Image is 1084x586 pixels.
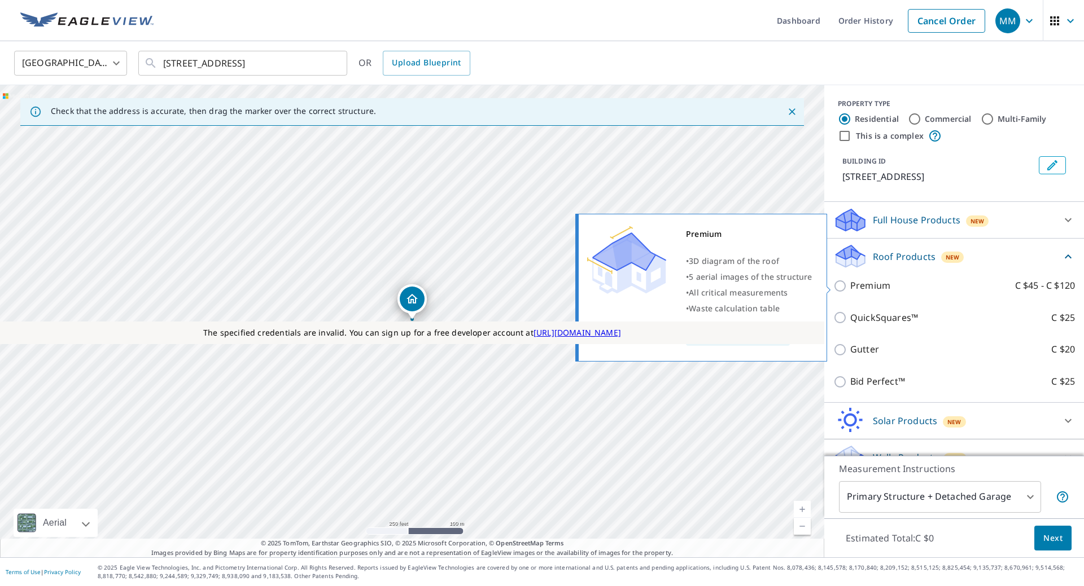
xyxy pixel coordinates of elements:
[855,113,899,125] label: Residential
[383,51,470,76] a: Upload Blueprint
[833,407,1075,434] div: Solar ProductsNew
[947,417,961,426] span: New
[850,279,890,293] p: Premium
[839,481,1041,513] div: Primary Structure + Detached Garage
[842,156,886,166] p: BUILDING ID
[261,539,564,548] span: © 2025 TomTom, Earthstar Geographics SIO, © 2025 Microsoft Corporation, ©
[392,56,461,70] span: Upload Blueprint
[1039,156,1066,174] button: Edit building 1
[545,539,564,547] a: Terms
[946,253,960,262] span: New
[850,374,905,389] p: Bid Perfect™
[908,9,985,33] a: Cancel Order
[6,569,81,575] p: |
[14,47,127,79] div: [GEOGRAPHIC_DATA]
[686,269,812,285] div: •
[587,226,666,294] img: Premium
[163,47,324,79] input: Search by address or latitude-longitude
[1051,374,1075,389] p: C $25
[850,311,918,325] p: QuickSquares™
[1051,311,1075,325] p: C $25
[40,509,70,537] div: Aerial
[833,243,1075,270] div: Roof ProductsNew
[785,104,799,119] button: Close
[833,206,1075,233] div: Full House ProductsNew
[1034,526,1072,551] button: Next
[686,253,812,269] div: •
[971,217,985,226] span: New
[838,99,1070,109] div: PROPERTY TYPE
[873,250,936,263] p: Roof Products
[842,170,1034,183] p: [STREET_ADDRESS]
[1015,279,1075,293] p: C $45 - C $120
[359,51,470,76] div: OR
[833,444,1075,471] div: Walls ProductsNew
[873,451,938,464] p: Walls Products
[14,509,98,537] div: Aerial
[686,226,812,242] div: Premium
[397,284,427,319] div: Dropped pin, building 1, Residential property, 3209 11th Ave Gulfport, MS 39501
[496,539,543,547] a: OpenStreetMap
[850,342,879,356] p: Gutter
[98,563,1078,580] p: © 2025 Eagle View Technologies, Inc. and Pictometry International Corp. All Rights Reserved. Repo...
[44,568,81,576] a: Privacy Policy
[689,271,812,282] span: 5 aerial images of the structure
[689,303,780,314] span: Waste calculation table
[1043,531,1063,545] span: Next
[794,518,811,535] a: Current Level 17, Zoom Out
[534,327,621,338] a: [URL][DOMAIN_NAME]
[839,462,1069,475] p: Measurement Instructions
[948,454,962,463] span: New
[1051,342,1075,356] p: C $20
[686,301,812,316] div: •
[794,501,811,518] a: Current Level 17, Zoom In
[925,113,972,125] label: Commercial
[6,568,41,576] a: Terms of Use
[856,130,924,142] label: This is a complex
[837,526,943,550] p: Estimated Total: C $0
[873,414,937,428] p: Solar Products
[689,255,779,266] span: 3D diagram of the roof
[20,12,154,29] img: EV Logo
[1056,490,1069,504] span: Your report will include the primary structure and a detached garage if one exists.
[873,213,960,227] p: Full House Products
[998,113,1047,125] label: Multi-Family
[995,8,1020,33] div: MM
[51,106,376,116] p: Check that the address is accurate, then drag the marker over the correct structure.
[686,285,812,301] div: •
[689,287,788,298] span: All critical measurements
